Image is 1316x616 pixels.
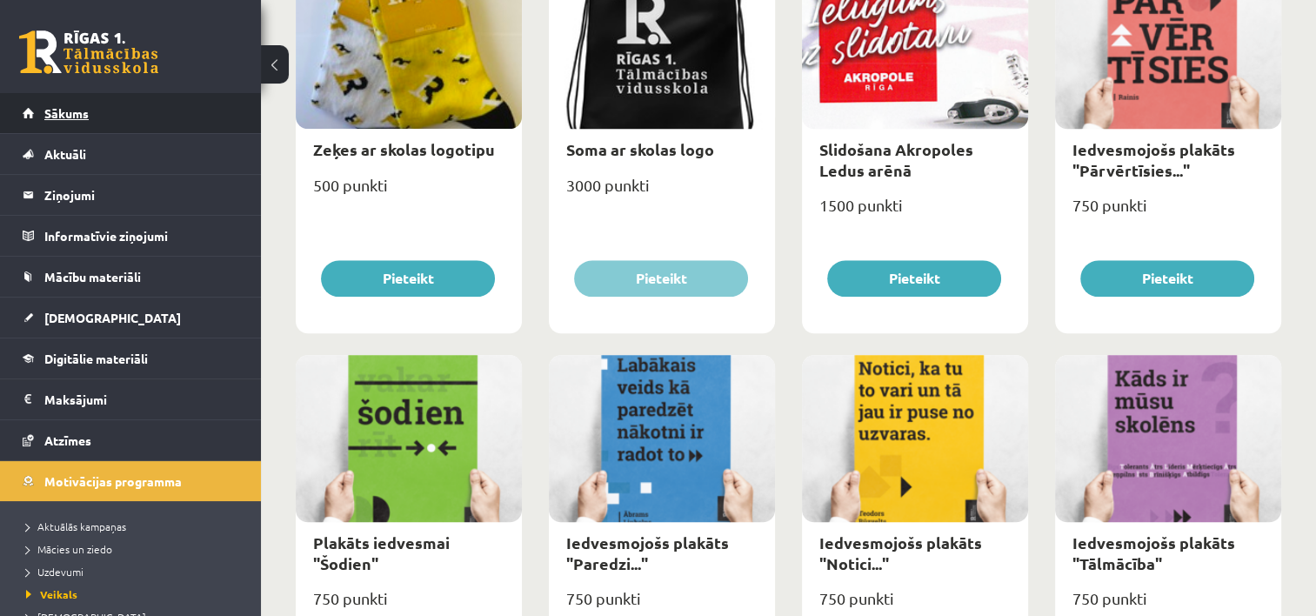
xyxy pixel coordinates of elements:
[23,216,239,256] a: Informatīvie ziņojumi
[1072,532,1235,572] a: Iedvesmojošs plakāts "Tālmācība"
[566,139,714,159] a: Soma ar skolas logo
[549,171,775,214] div: 3000 punkti
[44,175,239,215] legend: Ziņojumi
[23,338,239,378] a: Digitālie materiāli
[44,351,148,366] span: Digitālie materiāli
[23,298,239,338] a: [DEMOGRAPHIC_DATA]
[19,30,158,74] a: Rīgas 1. Tālmācības vidusskola
[44,310,181,325] span: [DEMOGRAPHIC_DATA]
[23,134,239,174] a: Aktuāli
[44,269,141,285] span: Mācību materiāli
[44,216,239,256] legend: Informatīvie ziņojumi
[26,542,112,556] span: Mācies un ziedo
[26,519,126,533] span: Aktuālās kampaņas
[23,379,239,419] a: Maksājumi
[313,139,495,159] a: Zeķes ar skolas logotipu
[819,139,973,179] a: Slidošana Akropoles Ledus arēnā
[1080,260,1254,297] button: Pieteikt
[819,532,982,572] a: Iedvesmojošs plakāts "Notici..."
[827,260,1001,297] button: Pieteikt
[44,146,86,162] span: Aktuāli
[566,532,729,572] a: Iedvesmojošs plakāts "Paredzi..."
[26,519,244,534] a: Aktuālās kampaņas
[574,260,748,297] button: Pieteikt
[1072,139,1235,179] a: Iedvesmojošs plakāts "Pārvērtīsies..."
[296,171,522,214] div: 500 punkti
[26,587,77,601] span: Veikals
[1055,191,1281,234] div: 750 punkti
[23,461,239,501] a: Motivācijas programma
[23,175,239,215] a: Ziņojumi
[802,191,1028,234] div: 1500 punkti
[44,473,182,489] span: Motivācijas programma
[321,260,495,297] button: Pieteikt
[26,565,84,579] span: Uzdevumi
[23,257,239,297] a: Mācību materiāli
[44,105,89,121] span: Sākums
[44,432,91,448] span: Atzīmes
[313,532,450,572] a: Plakāts iedvesmai "Šodien"
[26,564,244,579] a: Uzdevumi
[23,93,239,133] a: Sākums
[26,586,244,602] a: Veikals
[44,379,239,419] legend: Maksājumi
[26,541,244,557] a: Mācies un ziedo
[23,420,239,460] a: Atzīmes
